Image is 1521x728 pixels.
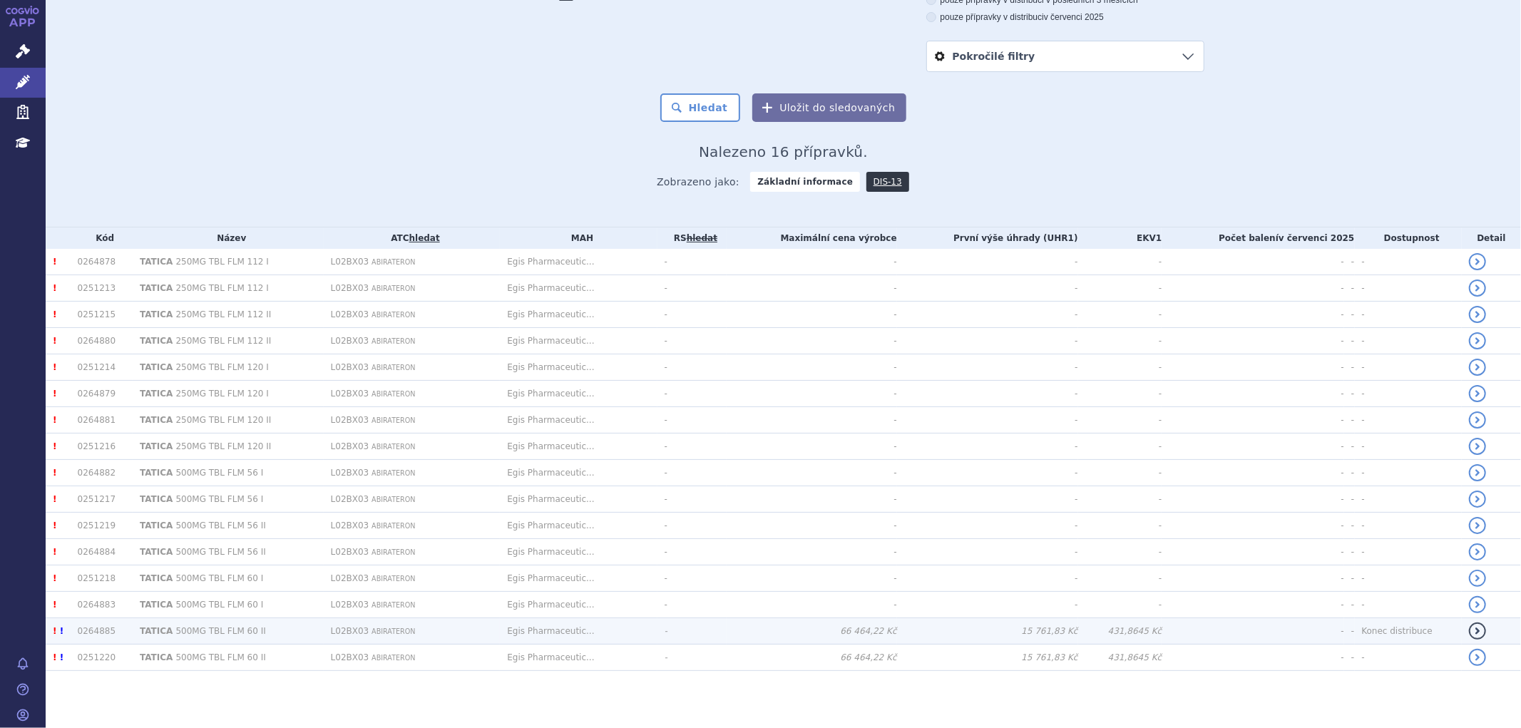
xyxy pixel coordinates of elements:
[71,592,133,618] td: 0264883
[1162,460,1344,486] td: -
[372,469,415,477] span: ABIRATERON
[140,389,173,399] span: TATICA
[897,618,1078,645] td: 15 761,83 Kč
[140,626,173,636] span: TATICA
[71,381,133,407] td: 0264879
[175,494,263,504] span: 500MG TBL FLM 56 I
[71,302,133,328] td: 0251215
[897,434,1078,460] td: -
[175,626,265,636] span: 500MG TBL FLM 60 II
[657,249,727,275] td: -
[1078,539,1162,565] td: -
[53,415,56,425] span: Registrace tohoto produktu byla zrušena.
[500,275,657,302] td: Egis Pharmaceutic...
[140,652,173,662] span: TATICA
[140,336,173,346] span: TATICA
[500,486,657,513] td: Egis Pharmaceutic...
[1078,565,1162,592] td: -
[687,233,717,243] a: vyhledávání neobsahuje žádnou platnou referenční skupinu
[1462,227,1521,249] th: Detail
[372,311,415,319] span: ABIRATERON
[331,362,369,372] span: L02BX03
[53,309,56,319] span: Registrace tohoto produktu byla zrušena.
[53,389,56,399] span: Registrace tohoto produktu byla zrušena.
[727,460,896,486] td: -
[1355,407,1463,434] td: -
[372,258,415,266] span: ABIRATERON
[140,257,173,267] span: TATICA
[657,539,727,565] td: -
[1078,302,1162,328] td: -
[727,302,896,328] td: -
[53,468,56,478] span: Registrace tohoto produktu byla zrušena.
[727,275,896,302] td: -
[500,407,657,434] td: Egis Pharmaceutic...
[727,513,896,539] td: -
[1078,434,1162,460] td: -
[657,302,727,328] td: -
[71,486,133,513] td: 0251217
[1162,354,1344,381] td: -
[500,381,657,407] td: Egis Pharmaceutic...
[331,573,369,583] span: L02BX03
[657,227,727,249] th: RS
[1078,249,1162,275] td: -
[1078,592,1162,618] td: -
[1344,328,1355,354] td: -
[53,600,56,610] span: Registrace tohoto produktu byla zrušena.
[175,573,263,583] span: 500MG TBL FLM 60 I
[1162,434,1344,460] td: -
[657,354,727,381] td: -
[1355,275,1463,302] td: -
[1469,280,1486,297] a: detail
[175,652,265,662] span: 500MG TBL FLM 60 II
[175,283,268,293] span: 250MG TBL FLM 112 I
[1279,233,1354,243] span: v červenci 2025
[727,486,896,513] td: -
[71,227,133,249] th: Kód
[372,496,415,503] span: ABIRATERON
[1469,438,1486,455] a: detail
[175,441,271,451] span: 250MG TBL FLM 120 II
[71,513,133,539] td: 0251219
[1469,385,1486,402] a: detail
[1355,302,1463,328] td: -
[897,513,1078,539] td: -
[1469,649,1486,666] a: detail
[372,654,415,662] span: ABIRATERON
[1344,460,1355,486] td: -
[657,592,727,618] td: -
[1469,622,1486,640] a: detail
[1078,275,1162,302] td: -
[1344,275,1355,302] td: -
[372,522,415,530] span: ABIRATERON
[926,11,1204,23] label: pouze přípravky v distribuci
[53,441,56,451] span: Registrace tohoto produktu byla zrušena.
[897,592,1078,618] td: -
[727,565,896,592] td: -
[1078,486,1162,513] td: -
[657,460,727,486] td: -
[71,645,133,671] td: 0251220
[71,460,133,486] td: 0264882
[175,309,271,319] span: 250MG TBL FLM 112 II
[657,328,727,354] td: -
[1344,302,1355,328] td: -
[175,336,271,346] span: 250MG TBL FLM 112 II
[140,309,173,319] span: TATICA
[897,381,1078,407] td: -
[1355,592,1463,618] td: -
[897,460,1078,486] td: -
[897,275,1078,302] td: -
[1469,306,1486,323] a: detail
[897,407,1078,434] td: -
[1344,565,1355,592] td: -
[1162,407,1344,434] td: -
[331,283,369,293] span: L02BX03
[500,328,657,354] td: Egis Pharmaceutic...
[1469,570,1486,587] a: detail
[500,302,657,328] td: Egis Pharmaceutic...
[1078,381,1162,407] td: -
[331,257,369,267] span: L02BX03
[175,521,265,530] span: 500MG TBL FLM 56 II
